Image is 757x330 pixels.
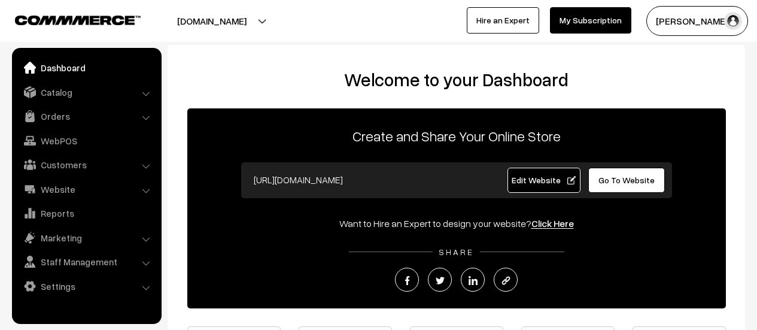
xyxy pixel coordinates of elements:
[15,130,157,152] a: WebPOS
[15,227,157,249] a: Marketing
[15,154,157,175] a: Customers
[187,216,726,231] div: Want to Hire an Expert to design your website?
[15,57,157,78] a: Dashboard
[550,7,631,34] a: My Subscription
[15,275,157,297] a: Settings
[15,251,157,273] a: Staff Management
[180,69,733,90] h2: Welcome to your Dashboard
[467,7,539,34] a: Hire an Expert
[15,178,157,200] a: Website
[512,175,576,185] span: Edit Website
[507,168,580,193] a: Edit Website
[15,12,120,26] a: COMMMERCE
[588,168,665,193] a: Go To Website
[15,81,157,103] a: Catalog
[15,105,157,127] a: Orders
[15,16,141,25] img: COMMMERCE
[15,202,157,224] a: Reports
[187,125,726,147] p: Create and Share Your Online Store
[135,6,288,36] button: [DOMAIN_NAME]
[598,175,655,185] span: Go To Website
[433,247,480,257] span: SHARE
[531,217,574,229] a: Click Here
[646,6,748,36] button: [PERSON_NAME]
[724,12,742,30] img: user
